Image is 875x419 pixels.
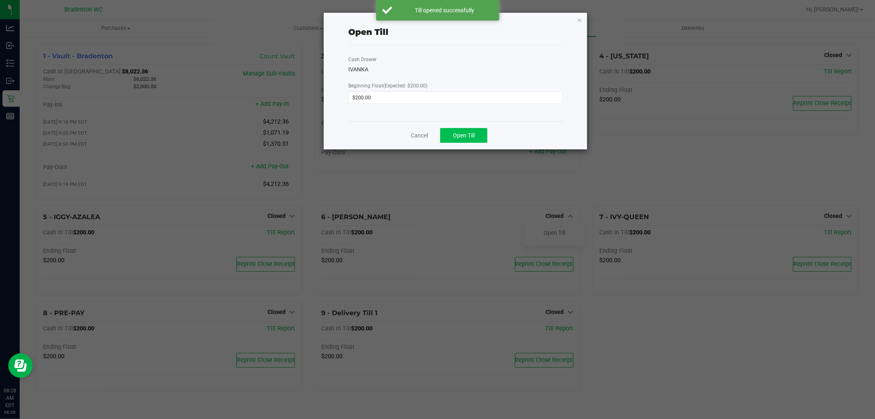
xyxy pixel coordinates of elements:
span: Open Till [453,132,475,139]
iframe: Resource center [8,353,33,378]
button: Open Till [440,128,487,143]
a: Cancel [411,131,428,140]
div: Till opened successfully [397,6,493,14]
label: Cash Drawer [348,56,377,63]
span: Beginning Float [348,83,427,89]
div: IVANKA [348,65,562,74]
div: Open Till [348,26,388,38]
span: (Expected: $200.00) [383,83,427,89]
